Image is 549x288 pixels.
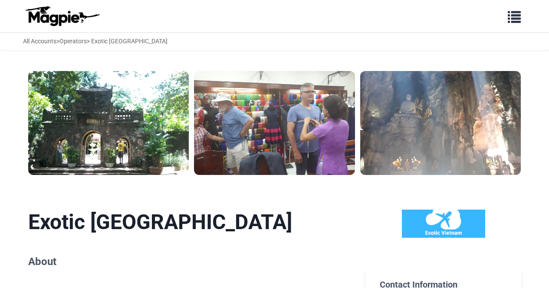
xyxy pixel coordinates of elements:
img: Exotic Vietnam logo [402,210,485,237]
h1: Exotic [GEOGRAPHIC_DATA] [28,210,352,235]
a: Operators [59,38,87,45]
img: logo-ab69f6fb50320c5b225c76a69d11143b.png [23,6,101,26]
img: Da Nang day tour of Marble mountains, traditional sites and Hoian ancient town [194,71,355,175]
img: Da Nang day tour of Marble mountains, traditional sites and Hoian ancient town [28,71,189,175]
img: Da Nang day tour of Marble mountains, traditional sites and Hoian ancient town [360,71,521,175]
div: > > Exotic [GEOGRAPHIC_DATA] [23,36,168,46]
a: All Accounts [23,38,56,45]
h2: About [28,256,352,268]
